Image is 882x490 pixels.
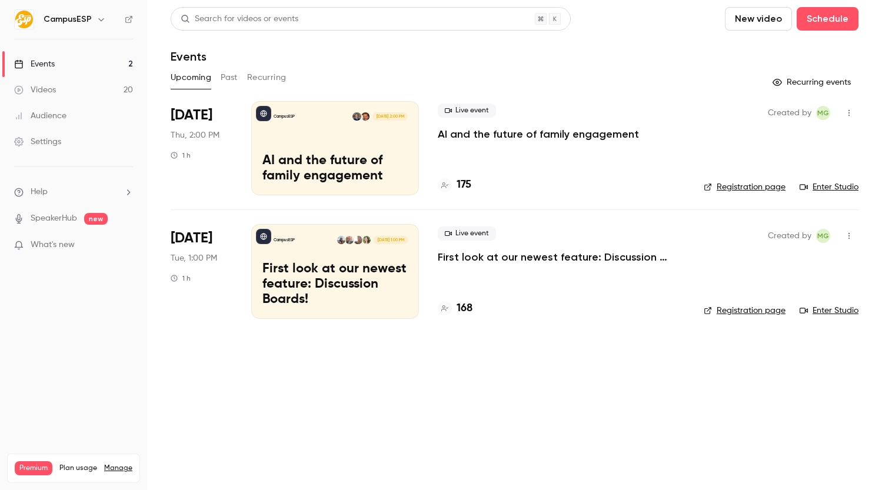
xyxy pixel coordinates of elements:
button: Past [221,68,238,87]
div: Events [14,58,55,70]
span: Created by [768,229,811,243]
span: Help [31,186,48,198]
span: [DATE] [171,106,212,125]
a: Enter Studio [800,181,858,193]
p: CampusESP [274,237,295,243]
img: Dave Becker [352,112,361,121]
p: CampusESP [274,114,295,119]
span: Plan usage [59,464,97,473]
div: Videos [14,84,56,96]
p: First look at our newest feature: Discussion Boards! [262,262,408,307]
span: MG [817,229,829,243]
a: Manage [104,464,132,473]
a: First look at our newest feature: Discussion Boards! [438,250,685,264]
a: SpeakerHub [31,212,77,225]
button: Schedule [797,7,858,31]
a: 168 [438,301,472,316]
a: Registration page [704,181,786,193]
span: Premium [15,461,52,475]
span: [DATE] 1:00 PM [374,236,407,244]
span: Melissa Greiner [816,229,830,243]
a: Enter Studio [800,305,858,316]
h1: Events [171,49,207,64]
img: Danielle Dreeszen [354,236,362,244]
a: AI and the future of family engagement [438,127,639,141]
h4: 168 [457,301,472,316]
span: Created by [768,106,811,120]
div: 1 h [171,151,191,160]
span: [DATE] [171,229,212,248]
li: help-dropdown-opener [14,186,133,198]
span: MG [817,106,829,120]
div: Sep 11 Thu, 2:00 PM (America/New York) [171,101,232,195]
a: Registration page [704,305,786,316]
iframe: Noticeable Trigger [119,240,133,251]
div: Settings [14,136,61,148]
span: [DATE] 2:00 PM [372,112,407,121]
img: CampusESP [15,10,34,29]
a: 175 [438,177,471,193]
span: Tue, 1:00 PM [171,252,217,264]
img: Tiffany Zheng [337,236,345,244]
button: Upcoming [171,68,211,87]
p: AI and the future of family engagement [262,154,408,184]
span: What's new [31,239,75,251]
span: Live event [438,226,496,241]
span: Melissa Greiner [816,106,830,120]
img: James Bright [361,112,370,121]
h6: CampusESP [44,14,92,25]
button: Recurring events [767,73,858,92]
span: Thu, 2:00 PM [171,129,219,141]
span: Live event [438,104,496,118]
div: 1 h [171,274,191,283]
img: Gavin Grivna [345,236,354,244]
div: Sep 16 Tue, 1:00 PM (America/New York) [171,224,232,318]
img: Brooke Sterneck [362,236,371,244]
button: Recurring [247,68,287,87]
span: new [84,213,108,225]
a: First look at our newest feature: Discussion Boards!CampusESPBrooke SterneckDanielle DreeszenGavi... [251,224,419,318]
div: Audience [14,110,66,122]
a: AI and the future of family engagementCampusESPJames BrightDave Becker[DATE] 2:00 PMAI and the fu... [251,101,419,195]
div: Search for videos or events [181,13,298,25]
h4: 175 [457,177,471,193]
button: New video [725,7,792,31]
